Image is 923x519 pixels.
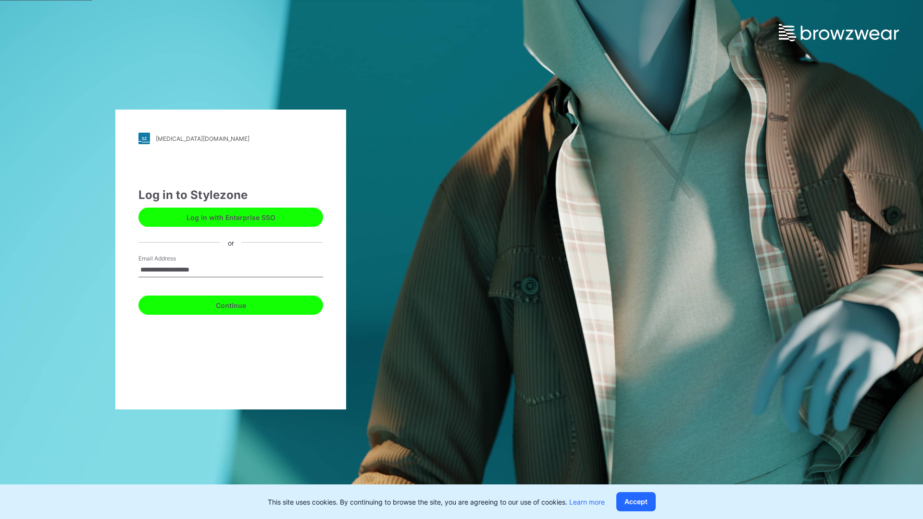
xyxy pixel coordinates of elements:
[569,498,605,506] a: Learn more
[138,186,323,204] div: Log in to Stylezone
[138,208,323,227] button: Log in with Enterprise SSO
[138,254,206,263] label: Email Address
[616,492,656,511] button: Accept
[220,237,242,247] div: or
[138,133,323,144] a: [MEDICAL_DATA][DOMAIN_NAME]
[156,135,249,142] div: [MEDICAL_DATA][DOMAIN_NAME]
[138,133,150,144] img: stylezone-logo.562084cfcfab977791bfbf7441f1a819.svg
[138,296,323,315] button: Continue
[779,24,899,41] img: browzwear-logo.e42bd6dac1945053ebaf764b6aa21510.svg
[268,497,605,507] p: This site uses cookies. By continuing to browse the site, you are agreeing to our use of cookies.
